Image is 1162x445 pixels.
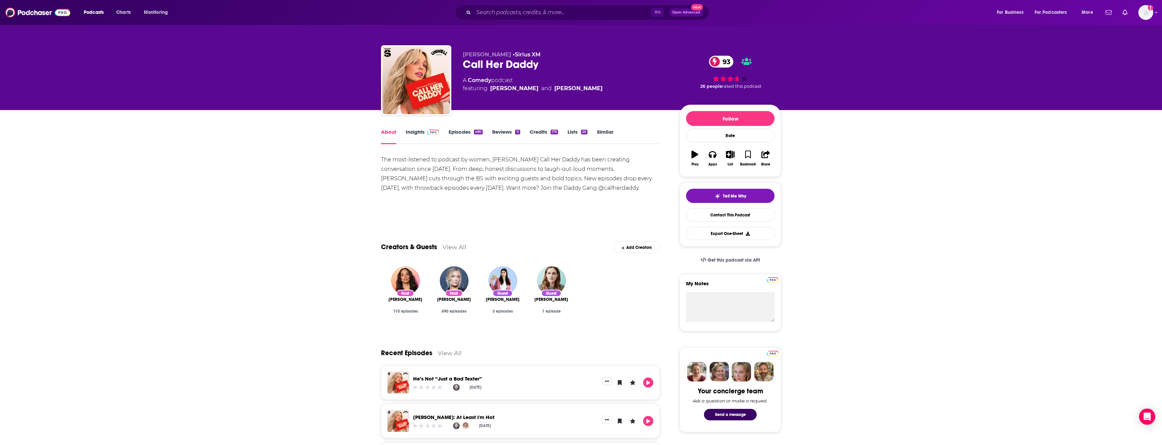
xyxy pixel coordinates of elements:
[445,290,463,297] div: Host
[427,130,439,135] img: Podchaser Pro
[1138,5,1153,20] img: User Profile
[732,362,751,382] img: Jules Profile
[669,8,703,17] button: Open AdvancedNew
[486,297,520,302] span: [PERSON_NAME]
[754,362,774,382] img: Jon Profile
[1030,7,1077,18] button: open menu
[693,398,768,403] div: Ask a question or make a request.
[541,84,552,93] span: and
[435,309,473,314] div: 490 episodes
[615,377,625,388] button: Bookmark Episode
[686,189,775,203] button: tell me why sparkleTell Me Why
[532,309,570,314] div: 1 episode
[116,8,131,17] span: Charts
[672,11,700,14] span: Open Advanced
[453,384,460,391] a: Alex Cooper
[698,387,763,395] div: Your concierge team
[643,416,653,426] button: Play
[1103,7,1114,18] a: Show notifications dropdown
[437,297,471,302] a: Alex Cooper
[440,266,469,295] img: Alex Cooper
[449,129,483,144] a: Episodes490
[992,7,1032,18] button: open menu
[530,129,558,144] a: Credits175
[413,414,495,420] a: Reneé Rapp: At Least I'm Hot
[597,129,613,144] a: Similar
[740,162,756,166] div: Bookmark
[628,416,638,426] button: Leave a Rating
[461,5,715,20] div: Search podcasts, credits, & more...
[541,290,561,297] div: Guest
[680,51,781,93] div: 93 26 peoplerated this podcast
[1148,5,1153,10] svg: Add a profile image
[567,129,587,144] a: Lists20
[381,243,437,251] a: Creators & Guests
[687,362,707,382] img: Sydney Profile
[79,7,112,18] button: open menu
[613,241,660,253] div: Add Creators
[515,51,540,58] a: Sirius XM
[1077,7,1102,18] button: open menu
[551,130,558,134] div: 175
[386,309,424,314] div: 110 episodes
[463,84,603,93] span: featuring
[112,7,135,18] a: Charts
[1082,8,1093,17] span: More
[406,129,439,144] a: InsightsPodchaser Pro
[709,362,729,382] img: Barbara Profile
[391,266,420,295] img: Sofia Franklyn
[686,146,704,171] button: Play
[716,56,734,68] span: 93
[686,111,775,126] button: Follow
[602,377,612,385] button: Show More Button
[704,146,721,171] button: Apps
[397,290,414,297] div: Host
[691,162,699,166] div: Play
[761,162,770,166] div: Share
[704,409,757,420] button: Send a message
[615,416,625,426] button: Bookmark Episode
[515,130,520,134] div: 11
[709,56,734,68] a: 93
[382,47,450,114] img: Call Her Daddy
[470,385,481,390] div: [DATE]
[84,8,104,17] span: Podcasts
[513,51,540,58] span: •
[651,8,664,17] span: ⌘ K
[387,410,409,432] img: Reneé Rapp: At Least I'm Hot
[1139,409,1155,425] div: Open Intercom Messenger
[387,372,409,393] img: He’s Not “Just a Bad Texter”
[686,129,775,142] div: Rate
[484,309,522,314] div: 3 episodes
[728,162,733,166] div: List
[486,297,520,302] a: Haley Sacks
[739,146,757,171] button: Bookmark
[767,277,779,283] img: Podchaser Pro
[628,377,638,388] button: Leave a Rating
[443,243,466,251] a: View All
[722,84,761,89] span: rated this podcast
[708,162,717,166] div: Apps
[438,349,462,357] a: View All
[144,8,168,17] span: Monitoring
[534,297,568,302] a: Riley Keough
[463,51,511,58] span: [PERSON_NAME]
[437,297,471,302] span: [PERSON_NAME]
[139,7,177,18] button: open menu
[381,155,660,193] div: The most-listened to podcast by women, [PERSON_NAME] Call Her Daddy has been creating conversatio...
[5,6,70,19] img: Podchaser - Follow, Share and Rate Podcasts
[537,266,566,295] img: Riley Keough
[490,84,538,93] a: Alex Cooper
[686,280,775,292] label: My Notes
[474,7,651,18] input: Search podcasts, credits, & more...
[412,423,443,428] div: Community Rating: 0 out of 5
[1120,7,1130,18] a: Show notifications dropdown
[1138,5,1153,20] span: Logged in as rowan.sullivan
[1138,5,1153,20] button: Show profile menu
[479,423,491,428] div: [DATE]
